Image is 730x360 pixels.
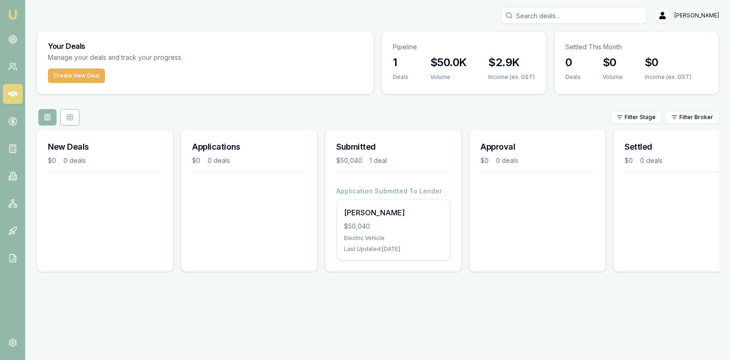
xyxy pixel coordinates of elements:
[48,141,162,153] h3: New Deals
[665,111,719,124] button: Filter Broker
[645,55,691,70] h3: $0
[625,156,633,165] div: $0
[610,111,662,124] button: Filter Stage
[488,73,535,81] div: Income (ex. GST)
[501,7,647,24] input: Search deals
[393,73,408,81] div: Deals
[430,55,466,70] h3: $50.0K
[344,207,443,218] div: [PERSON_NAME]
[48,52,282,63] p: Manage your deals and track your progress.
[192,141,306,153] h3: Applications
[393,55,408,70] h3: 1
[488,55,535,70] h3: $2.9K
[674,12,719,19] span: [PERSON_NAME]
[603,73,623,81] div: Volume
[480,141,594,153] h3: Approval
[48,42,363,50] h3: Your Deals
[430,73,466,81] div: Volume
[496,156,518,165] div: 0 deals
[565,73,581,81] div: Deals
[336,156,362,165] div: $50,040
[344,222,443,231] div: $50,040
[336,141,450,153] h3: Submitted
[336,187,450,196] h4: Application Submitted To Lender
[48,156,56,165] div: $0
[63,156,86,165] div: 0 deals
[625,114,656,121] span: Filter Stage
[344,245,443,253] div: Last Updated: [DATE]
[344,235,443,242] div: Electric Vehicle
[7,9,18,20] img: emu-icon-u.png
[565,55,581,70] h3: 0
[679,114,713,121] span: Filter Broker
[640,156,662,165] div: 0 deals
[393,42,535,52] p: Pipeline
[208,156,230,165] div: 0 deals
[48,68,105,83] button: Create New Deal
[480,156,489,165] div: $0
[192,156,200,165] div: $0
[565,42,708,52] p: Settled This Month
[603,55,623,70] h3: $0
[645,73,691,81] div: Income (ex. GST)
[370,156,387,165] div: 1 deal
